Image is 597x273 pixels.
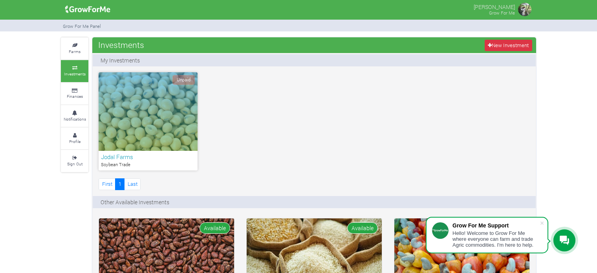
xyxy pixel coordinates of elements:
a: New Investment [485,40,532,51]
span: Unpaid [172,75,195,85]
a: 1 [115,178,125,190]
a: Notifications [61,105,88,127]
small: Sign Out [67,161,82,167]
a: Last [124,178,141,190]
span: Available [200,222,230,234]
img: growforme image [517,2,533,17]
p: My Investments [101,56,140,64]
small: Notifications [64,116,86,122]
p: Other Available Investments [101,198,169,206]
a: First [99,178,115,190]
a: Finances [61,83,88,104]
span: Investments [96,37,146,53]
nav: Page Navigation [99,178,141,190]
a: Sign Out [61,150,88,172]
a: Unpaid Jodal Farms Soybean Trade [99,72,198,170]
p: [PERSON_NAME] [474,2,515,11]
p: Soybean Trade [101,161,195,168]
img: growforme image [62,2,113,17]
small: Finances [67,93,83,99]
div: Grow For Me Support [452,222,540,229]
small: Grow For Me Panel [63,23,101,29]
h6: Jodal Farms [101,153,195,160]
a: Farms [61,38,88,59]
div: Hello! Welcome to Grow For Me where everyone can farm and trade Agric commodities. I'm here to help. [452,230,540,248]
small: Farms [69,49,81,54]
small: Grow For Me [489,10,515,16]
a: Profile [61,128,88,149]
small: Investments [64,71,86,77]
small: Profile [69,139,81,144]
a: Investments [61,60,88,82]
span: Available [347,222,378,234]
